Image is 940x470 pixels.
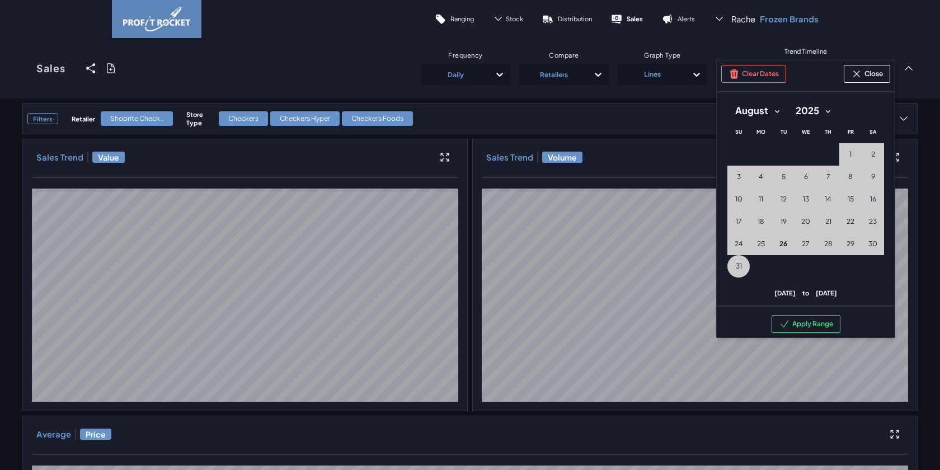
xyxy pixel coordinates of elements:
[731,13,755,25] span: Rache
[772,315,840,333] button: Apply Range
[869,217,877,226] span: 23
[757,239,765,248] span: 25
[871,150,875,159] span: 2
[802,129,810,135] span: We
[803,195,809,204] span: 13
[36,429,71,440] h3: Average
[848,129,854,135] span: Fr
[737,172,741,181] span: 3
[802,239,810,248] span: 27
[756,129,765,135] span: Mo
[92,152,125,163] span: Value
[270,111,340,126] div: Checkers Hyper
[871,172,875,181] span: 9
[848,172,853,181] span: 8
[796,289,816,297] span: to
[735,129,742,135] span: Su
[644,51,681,59] span: Graph Type
[870,195,876,204] span: 16
[101,111,173,126] div: Shoprite Check..
[735,195,742,204] span: 10
[801,217,810,226] span: 20
[186,110,213,127] h4: Store Type
[27,113,58,124] h3: Filters
[601,6,652,32] a: Sales
[542,152,582,163] span: Volume
[652,6,704,32] a: Alerts
[825,195,831,204] span: 14
[781,129,787,135] span: Tu
[219,111,268,126] div: Checkers
[758,217,764,226] span: 18
[448,51,483,59] span: Frequency
[736,262,742,271] span: 31
[727,289,884,297] p: [DATE] [DATE]
[427,65,484,83] div: Daily
[804,172,808,181] span: 6
[450,15,474,23] p: Ranging
[72,115,95,123] h4: Retailer
[781,195,787,204] span: 12
[506,15,523,23] span: Stock
[782,172,786,181] span: 5
[486,152,533,163] h3: Sales Trend
[825,217,831,226] span: 21
[844,65,890,83] button: Close
[848,195,854,204] span: 15
[784,47,827,55] span: Trend Timeline
[847,239,854,248] span: 29
[759,195,763,204] span: 11
[721,65,786,83] button: Clear Dates
[627,15,643,23] p: Sales
[849,150,852,159] span: 1
[558,15,592,23] p: Distribution
[624,65,681,83] div: Lines
[781,217,787,226] span: 19
[826,172,830,181] span: 7
[425,6,483,32] a: Ranging
[824,239,833,248] span: 28
[123,7,190,31] img: image
[342,111,413,126] div: Checkers Foods
[760,13,819,25] p: Frozen Brands
[735,239,743,248] span: 24
[825,129,831,135] span: Th
[869,129,876,135] span: Sa
[847,217,854,226] span: 22
[549,51,579,59] span: Compare
[36,152,83,163] h3: Sales Trend
[759,172,763,181] span: 4
[22,50,79,86] a: Sales
[80,429,111,440] span: Price
[525,65,582,83] div: Retailers
[533,6,601,32] a: Distribution
[678,15,695,23] p: Alerts
[779,239,787,248] span: 26
[868,239,877,248] span: 30
[736,217,742,226] span: 17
